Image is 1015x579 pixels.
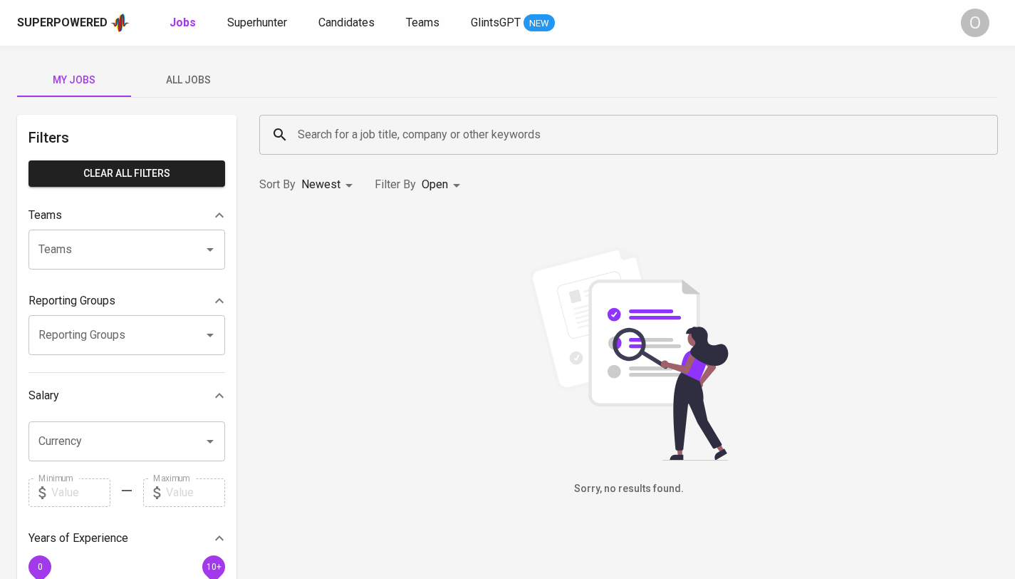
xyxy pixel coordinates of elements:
div: O [961,9,989,37]
div: Teams [28,201,225,230]
span: Open [422,178,448,191]
input: Value [51,478,110,507]
span: My Jobs [26,71,123,89]
b: Jobs [170,16,196,29]
div: Open [422,172,465,198]
p: Newest [301,176,340,193]
div: Reporting Groups [28,287,225,315]
a: Superpoweredapp logo [17,12,130,34]
img: file_searching.svg [522,247,736,461]
div: Salary [28,381,225,410]
button: Open [200,325,220,345]
p: Years of Experience [28,530,128,547]
p: Salary [28,387,59,404]
button: Open [200,240,220,260]
img: app logo [110,12,130,34]
div: Newest [301,172,358,198]
span: NEW [524,16,555,31]
div: Years of Experience [28,524,225,553]
p: Filter By [375,176,416,193]
a: Superhunter [227,14,290,32]
span: 10+ [206,561,221,571]
a: Candidates [318,14,378,32]
h6: Filters [28,126,225,149]
button: Open [200,431,220,451]
span: All Jobs [140,71,236,89]
span: Clear All filters [40,165,214,183]
span: Superhunter [227,16,287,29]
div: Superpowered [17,15,108,31]
span: GlintsGPT [471,16,521,29]
span: Candidates [318,16,375,29]
button: Clear All filters [28,160,225,187]
p: Reporting Groups [28,292,115,309]
input: Value [166,478,225,507]
span: Teams [406,16,439,29]
p: Teams [28,207,62,224]
a: Teams [406,14,442,32]
h6: Sorry, no results found. [259,481,998,497]
a: Jobs [170,14,199,32]
span: 0 [37,561,42,571]
a: GlintsGPT NEW [471,14,555,32]
p: Sort By [259,176,296,193]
